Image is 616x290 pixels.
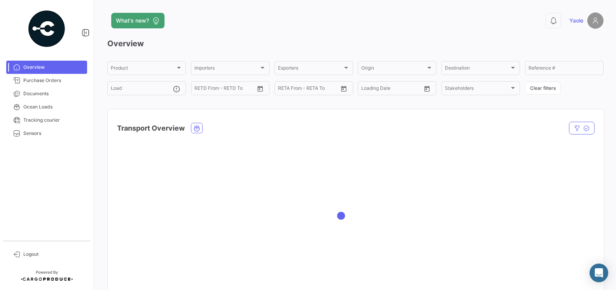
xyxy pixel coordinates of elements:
[211,87,239,92] input: To
[421,83,433,94] button: Open calendar
[525,82,561,94] button: Clear filters
[6,61,87,74] a: Overview
[117,123,185,134] h4: Transport Overview
[445,66,509,72] span: Destination
[27,9,66,48] img: powered-by.png
[278,87,289,92] input: From
[6,114,87,127] a: Tracking courier
[111,66,175,72] span: Product
[6,74,87,87] a: Purchase Orders
[254,83,266,94] button: Open calendar
[6,100,87,114] a: Ocean Loads
[569,17,583,24] span: Yaole
[590,264,608,282] div: Abrir Intercom Messenger
[6,127,87,140] a: Sensors
[6,87,87,100] a: Documents
[278,66,343,72] span: Exporters
[445,87,509,92] span: Stakeholders
[191,123,202,133] button: Ocean
[107,38,604,49] h3: Overview
[23,77,84,84] span: Purchase Orders
[116,17,149,24] span: What's new?
[361,66,426,72] span: Origin
[23,251,84,258] span: Logout
[23,117,84,124] span: Tracking courier
[23,130,84,137] span: Sensors
[378,87,406,92] input: To
[194,66,259,72] span: Importers
[23,64,84,71] span: Overview
[361,87,372,92] input: From
[111,13,164,28] button: What's new?
[194,87,205,92] input: From
[294,87,323,92] input: To
[23,90,84,97] span: Documents
[23,103,84,110] span: Ocean Loads
[587,12,604,29] img: placeholder-user.png
[338,83,350,94] button: Open calendar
